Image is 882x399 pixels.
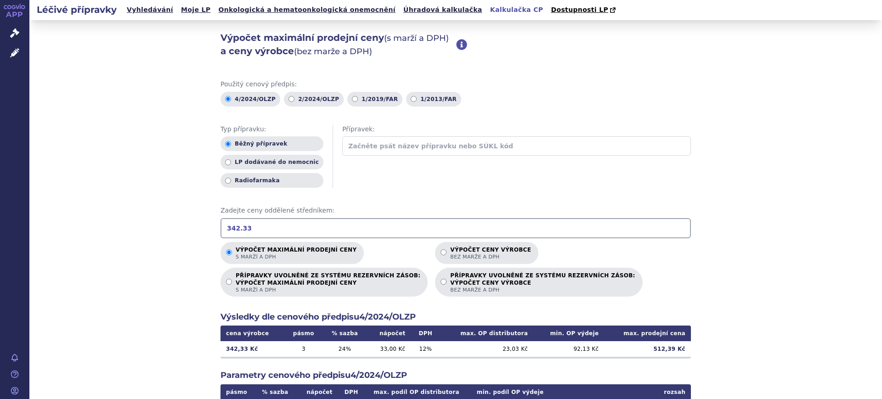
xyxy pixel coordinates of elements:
[225,141,231,147] input: Běžný přípravek
[236,253,356,260] span: s marží a DPH
[551,6,608,13] span: Dostupnosti LP
[367,326,411,341] th: nápočet
[220,155,323,169] label: LP dodávané do nemocnic
[411,326,441,341] th: DPH
[236,247,356,260] p: Výpočet maximální prodejní ceny
[124,4,176,16] a: Vyhledávání
[220,173,323,188] label: Radiofarmaka
[294,46,372,56] span: (bez marže a DPH)
[220,125,323,134] span: Typ přípravku:
[220,31,456,58] h2: Výpočet maximální prodejní ceny a ceny výrobce
[411,96,417,102] input: 1/2013/FAR
[226,279,232,285] input: PŘÍPRAVKY UVOLNĚNÉ ZE SYSTÉMU REZERVNÍCH ZÁSOB:VÝPOČET MAXIMÁLNÍ PRODEJNÍ CENYs marží a DPH
[220,326,284,341] th: cena výrobce
[440,326,533,341] th: max. OP distributora
[236,272,420,293] p: PŘÍPRAVKY UVOLNĚNÉ ZE SYSTÉMU REZERVNÍCH ZÁSOB:
[548,4,620,17] a: Dostupnosti LP
[411,341,441,357] td: 12 %
[236,287,420,293] span: s marží a DPH
[322,326,367,341] th: % sazba
[401,4,485,16] a: Úhradová kalkulačka
[450,253,531,260] span: bez marže a DPH
[284,92,344,107] label: 2/2024/OLZP
[352,96,358,102] input: 1/2019/FAR
[225,178,231,184] input: Radiofarmaka
[440,341,533,357] td: 23,03 Kč
[342,125,691,134] span: Přípravek:
[225,96,231,102] input: 4/2024/OLZP
[284,326,322,341] th: pásmo
[450,272,635,293] p: PŘÍPRAVKY UVOLNĚNÉ ZE SYSTÉMU REZERVNÍCH ZÁSOB:
[384,33,449,43] span: (s marží a DPH)
[226,249,232,255] input: Výpočet maximální prodejní cenys marží a DPH
[288,96,294,102] input: 2/2024/OLZP
[450,287,635,293] span: bez marže a DPH
[215,4,398,16] a: Onkologická a hematoonkologická onemocnění
[487,4,546,16] a: Kalkulačka CP
[322,341,367,357] td: 24 %
[533,341,604,357] td: 92,13 Kč
[220,370,691,381] h2: Parametry cenového předpisu 4/2024/OLZP
[29,3,124,16] h2: Léčivé přípravky
[284,341,322,357] td: 3
[220,136,323,151] label: Běžný přípravek
[533,326,604,341] th: min. OP výdeje
[347,92,402,107] label: 1/2019/FAR
[441,249,447,255] input: Výpočet ceny výrobcebez marže a DPH
[406,92,461,107] label: 1/2013/FAR
[220,92,280,107] label: 4/2024/OLZP
[604,341,691,357] td: 512,39 Kč
[441,279,447,285] input: PŘÍPRAVKY UVOLNĚNÉ ZE SYSTÉMU REZERVNÍCH ZÁSOB:VÝPOČET CENY VÝROBCEbez marže a DPH
[367,341,411,357] td: 33,00 Kč
[220,80,691,89] span: Použitý cenový předpis:
[450,279,635,287] strong: VÝPOČET CENY VÝROBCE
[220,218,691,238] input: Zadejte ceny oddělené středníkem
[220,311,691,323] h2: Výsledky dle cenového předpisu 4/2024/OLZP
[225,159,231,165] input: LP dodávané do nemocnic
[236,279,420,287] strong: VÝPOČET MAXIMÁLNÍ PRODEJNÍ CENY
[178,4,213,16] a: Moje LP
[220,341,284,357] td: 342,33 Kč
[604,326,691,341] th: max. prodejní cena
[450,247,531,260] p: Výpočet ceny výrobce
[342,136,691,156] input: Začněte psát název přípravku nebo SÚKL kód
[220,206,691,215] span: Zadejte ceny oddělené středníkem:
